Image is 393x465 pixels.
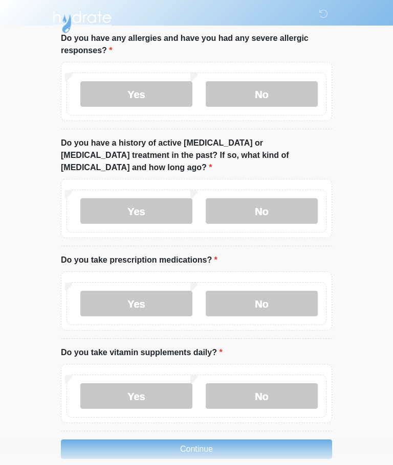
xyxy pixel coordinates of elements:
button: Continue [61,439,332,459]
label: No [206,198,318,224]
label: Do you take vitamin supplements daily? [61,346,223,359]
label: Do you have any allergies and have you had any severe allergic responses? [61,32,332,57]
label: No [206,383,318,409]
label: Yes [80,198,192,224]
img: Hydrate IV Bar - Arcadia Logo [51,8,113,34]
label: No [206,291,318,316]
label: Yes [80,383,192,409]
label: Do you have a history of active [MEDICAL_DATA] or [MEDICAL_DATA] treatment in the past? If so, wh... [61,137,332,174]
label: Yes [80,291,192,316]
label: No [206,81,318,107]
label: Do you take prescription medications? [61,254,217,266]
label: Yes [80,81,192,107]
